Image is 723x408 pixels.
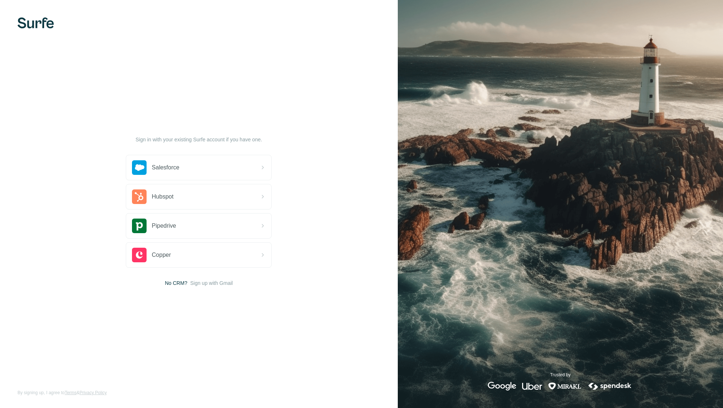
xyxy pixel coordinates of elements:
img: Surfe's logo [18,17,54,28]
img: mirakl's logo [548,382,582,391]
span: Pipedrive [152,221,176,230]
img: pipedrive's logo [132,219,147,233]
a: Terms [65,390,77,395]
button: Sign up with Gmail [190,279,233,287]
img: salesforce's logo [132,160,147,175]
img: hubspot's logo [132,189,147,204]
img: uber's logo [522,382,542,391]
span: No CRM? [165,279,187,287]
img: google's logo [488,382,516,391]
h1: Let’s get started! [126,121,272,133]
span: Copper [152,251,171,259]
img: copper's logo [132,248,147,262]
p: Trusted by [550,372,571,378]
img: spendesk's logo [587,382,633,391]
span: Hubspot [152,192,174,201]
span: Salesforce [152,163,179,172]
p: Sign in with your existing Surfe account if you have one. [136,136,262,143]
span: By signing up, I agree to & [18,389,107,396]
a: Privacy Policy [79,390,107,395]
